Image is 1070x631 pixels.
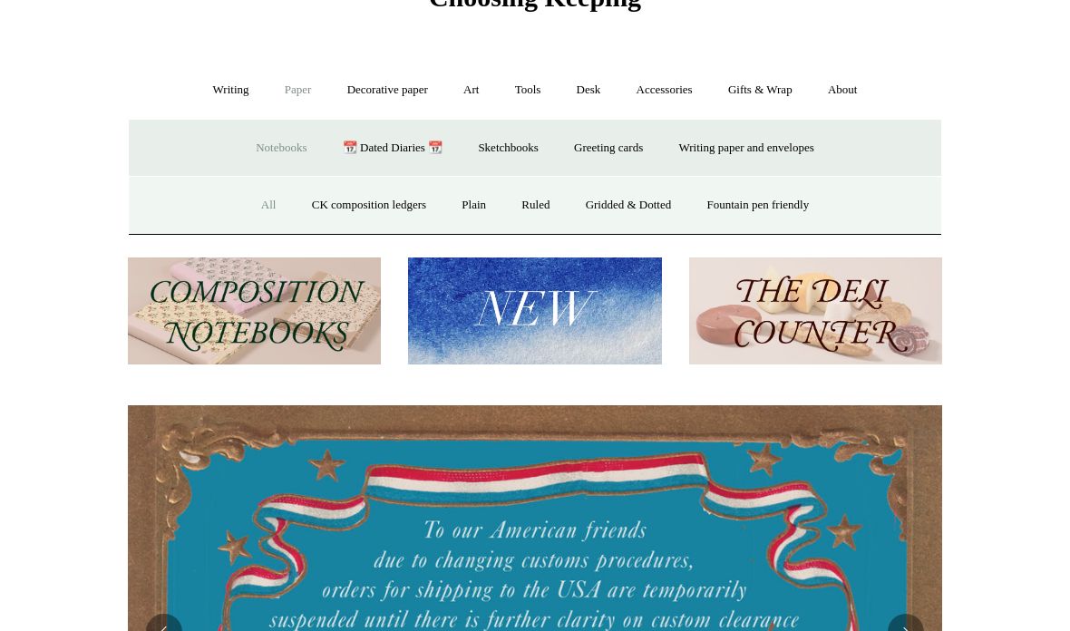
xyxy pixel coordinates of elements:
[691,181,826,229] a: Fountain pen friendly
[239,124,323,172] a: Notebooks
[197,66,266,114] a: Writing
[689,257,942,365] img: The Deli Counter
[812,66,874,114] a: About
[447,66,495,114] a: Art
[296,181,443,229] a: CK composition ledgers
[560,66,618,114] a: Desk
[569,181,688,229] a: Gridded & Dotted
[268,66,328,114] a: Paper
[712,66,809,114] a: Gifts & Wrap
[408,257,661,365] img: New.jpg__PID:f73bdf93-380a-4a35-bcfe-7823039498e1
[326,124,459,172] a: 📆 Dated Diaries 📆
[331,66,444,114] a: Decorative paper
[620,66,709,114] a: Accessories
[499,66,558,114] a: Tools
[558,124,659,172] a: Greeting cards
[505,181,566,229] a: Ruled
[245,181,293,229] a: All
[445,181,502,229] a: Plain
[462,124,554,172] a: Sketchbooks
[128,257,381,365] img: 202302 Composition ledgers.jpg__PID:69722ee6-fa44-49dd-a067-31375e5d54ec
[663,124,831,172] a: Writing paper and envelopes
